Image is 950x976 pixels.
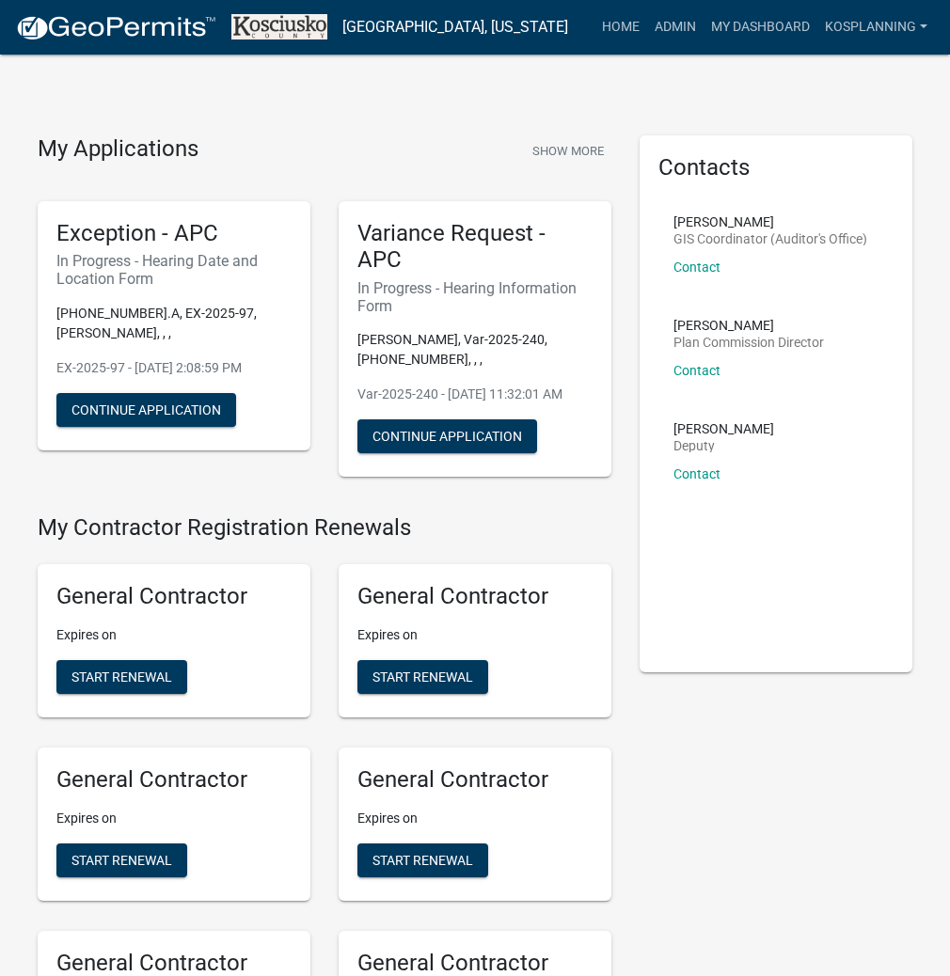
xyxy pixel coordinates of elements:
span: Start Renewal [71,669,172,685]
h5: Contacts [658,154,894,181]
h5: General Contractor [357,766,593,794]
span: Start Renewal [372,852,473,867]
a: [GEOGRAPHIC_DATA], [US_STATE] [342,11,568,43]
p: [PERSON_NAME] [673,422,774,435]
p: GIS Coordinator (Auditor's Office) [673,232,867,245]
h5: Exception - APC [56,220,292,247]
h5: General Contractor [56,583,292,610]
h5: Variance Request - APC [357,220,593,275]
a: Contact [673,363,720,378]
a: kosplanning [817,9,935,45]
button: Continue Application [56,393,236,427]
button: Start Renewal [56,660,187,694]
h4: My Contractor Registration Renewals [38,514,611,542]
p: EX-2025-97 - [DATE] 2:08:59 PM [56,358,292,378]
span: Start Renewal [71,852,172,867]
a: Contact [673,260,720,275]
a: Home [594,9,647,45]
p: Deputy [673,439,774,452]
p: [PERSON_NAME], Var-2025-240, [PHONE_NUMBER], , , [357,330,593,370]
button: Show More [525,135,611,166]
button: Continue Application [357,419,537,453]
a: My Dashboard [704,9,817,45]
a: Admin [647,9,704,45]
h6: In Progress - Hearing Information Form [357,279,593,315]
img: Kosciusko County, Indiana [231,14,327,39]
p: Expires on [56,809,292,828]
button: Start Renewal [56,843,187,877]
p: Var-2025-240 - [DATE] 11:32:01 AM [357,385,593,404]
h4: My Applications [38,135,198,164]
p: Expires on [56,625,292,645]
button: Start Renewal [357,660,488,694]
p: [PHONE_NUMBER].A, EX-2025-97, [PERSON_NAME], , , [56,304,292,343]
p: Expires on [357,625,593,645]
p: Expires on [357,809,593,828]
button: Start Renewal [357,843,488,877]
h5: General Contractor [56,766,292,794]
span: Start Renewal [372,669,473,685]
h6: In Progress - Hearing Date and Location Form [56,252,292,288]
a: Contact [673,466,720,481]
p: [PERSON_NAME] [673,319,824,332]
p: [PERSON_NAME] [673,215,867,228]
h5: General Contractor [357,583,593,610]
p: Plan Commission Director [673,336,824,349]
